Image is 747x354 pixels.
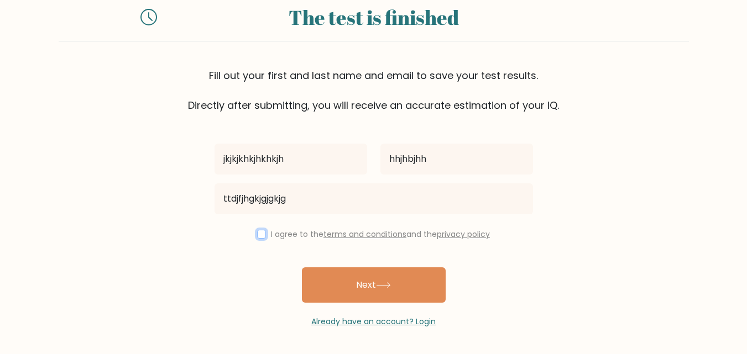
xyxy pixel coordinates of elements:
[323,229,406,240] a: terms and conditions
[311,316,436,327] a: Already have an account? Login
[380,144,533,175] input: Last name
[170,2,577,32] div: The test is finished
[215,183,533,214] input: Email
[59,68,689,113] div: Fill out your first and last name and email to save your test results. Directly after submitting,...
[437,229,490,240] a: privacy policy
[271,229,490,240] label: I agree to the and the
[302,267,446,303] button: Next
[215,144,367,175] input: First name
